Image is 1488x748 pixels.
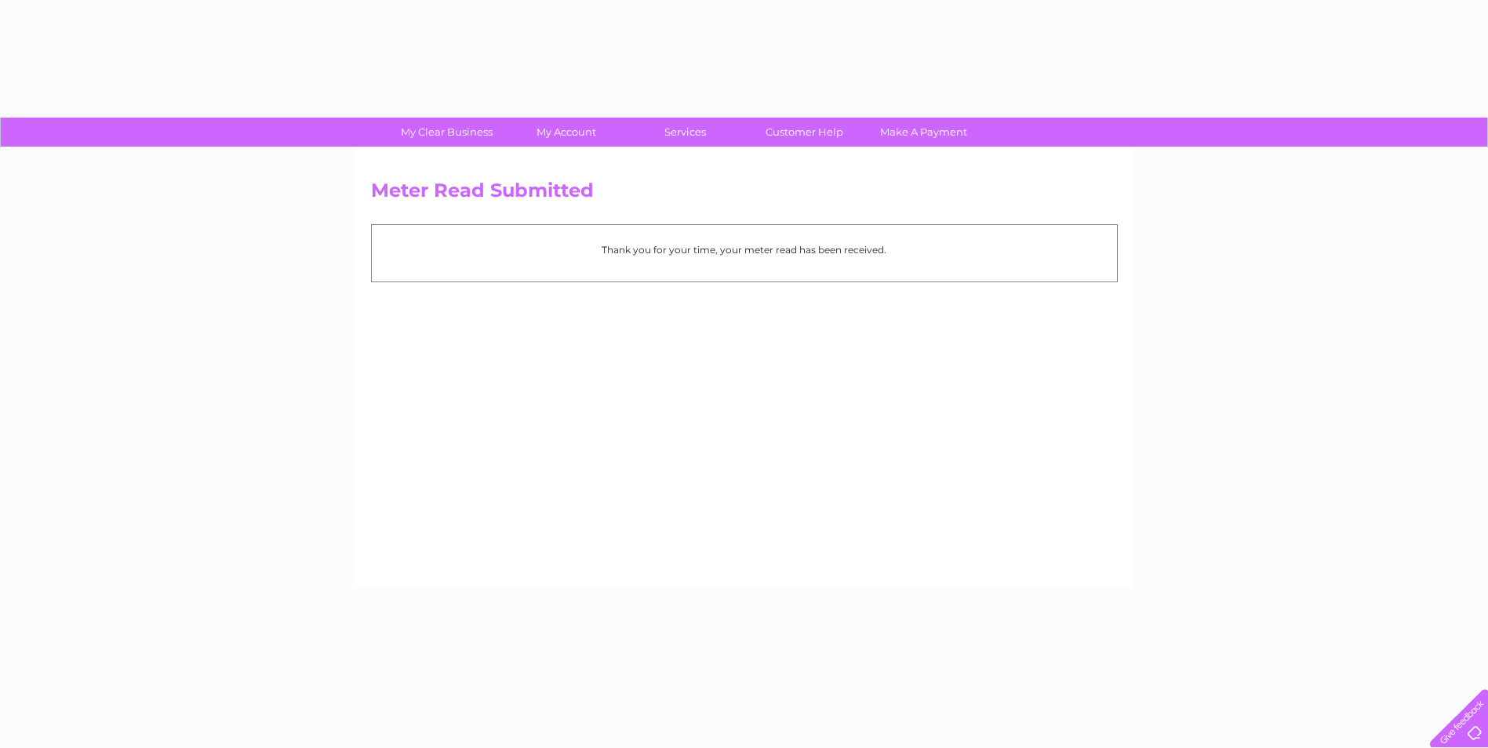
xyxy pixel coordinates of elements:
[371,180,1118,209] h2: Meter Read Submitted
[380,242,1109,257] p: Thank you for your time, your meter read has been received.
[382,118,511,147] a: My Clear Business
[859,118,988,147] a: Make A Payment
[620,118,750,147] a: Services
[501,118,631,147] a: My Account
[740,118,869,147] a: Customer Help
